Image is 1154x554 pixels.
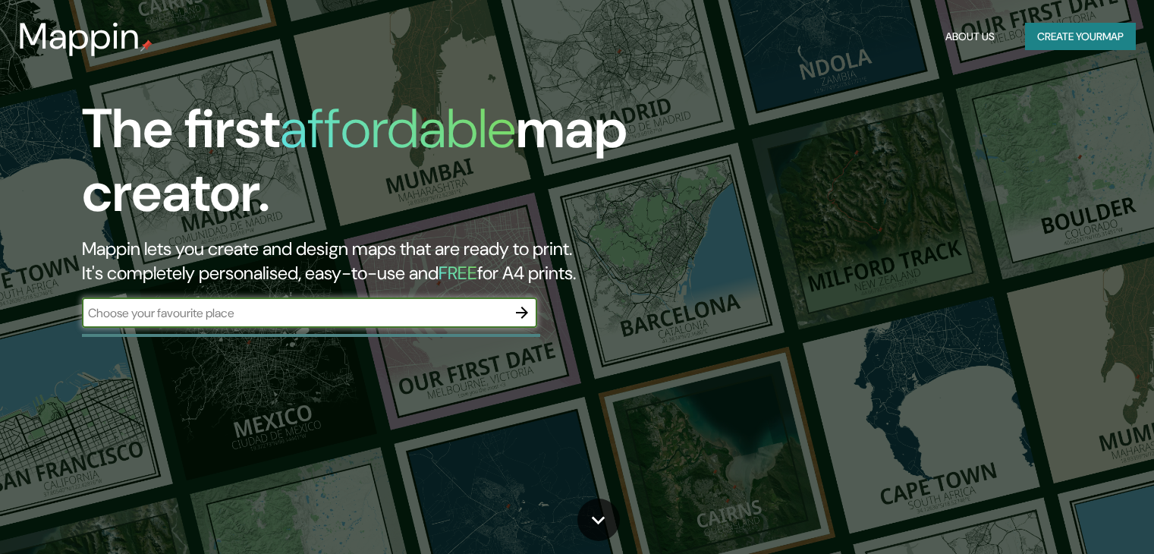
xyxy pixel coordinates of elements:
h1: The first map creator. [82,97,659,237]
input: Choose your favourite place [82,304,507,322]
h3: Mappin [18,15,140,58]
h2: Mappin lets you create and design maps that are ready to print. It's completely personalised, eas... [82,237,659,285]
button: About Us [939,23,1001,51]
h1: affordable [280,93,516,164]
button: Create yourmap [1025,23,1136,51]
img: mappin-pin [140,39,153,52]
h5: FREE [439,261,477,285]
